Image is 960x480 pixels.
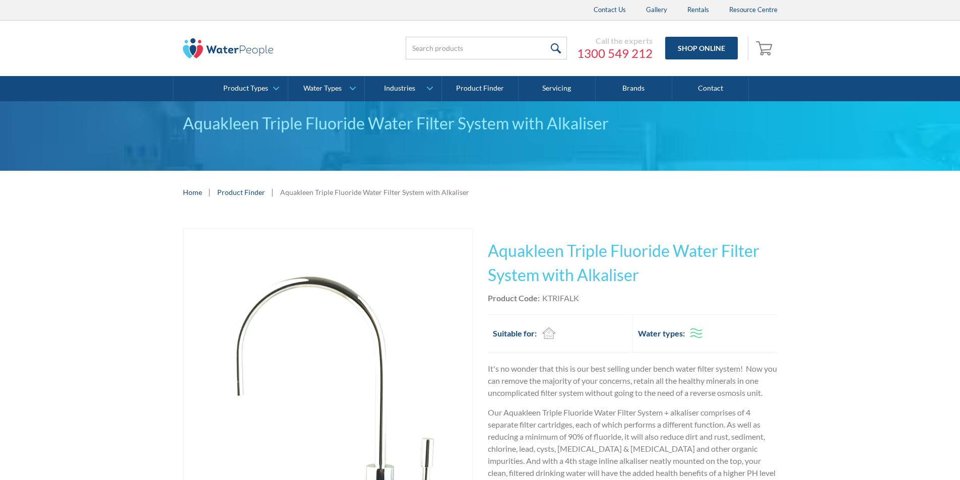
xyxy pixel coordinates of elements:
[303,84,342,93] div: Water Types
[756,40,775,56] img: shopping cart
[217,187,265,197] a: Product Finder
[665,37,738,59] a: Shop Online
[753,36,778,60] a: Open empty cart
[183,111,778,135] div: Aquakleen Triple Fluoride Water Filter System with Alkaliser
[207,186,212,198] div: |
[365,76,441,101] a: Industries
[542,292,579,304] div: KTRIFALK
[223,84,268,93] div: Product Types
[488,293,540,303] strong: Product Code:
[442,76,519,101] a: Product Finder
[577,46,653,61] a: 1300 549 212
[384,84,415,93] div: Industries
[596,76,672,101] a: Brands
[638,327,685,339] h2: Water types:
[488,239,778,287] h1: Aquakleen Triple Fluoride Water Filter System with Alkaliser
[212,76,288,101] a: Product Types
[672,76,749,101] a: Contact
[406,37,567,59] input: Search products
[183,38,274,58] img: The Water People
[183,187,202,197] a: Home
[519,76,595,101] a: Servicing
[270,186,275,198] div: |
[288,76,364,101] a: Water Types
[493,327,537,339] h2: Suitable for:
[488,363,778,399] p: It's no wonder that this is our best selling under bench water filter system! Now you can remove ...
[280,187,469,197] div: Aquakleen Triple Fluoride Water Filter System with Alkaliser
[577,36,653,46] div: Call the experts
